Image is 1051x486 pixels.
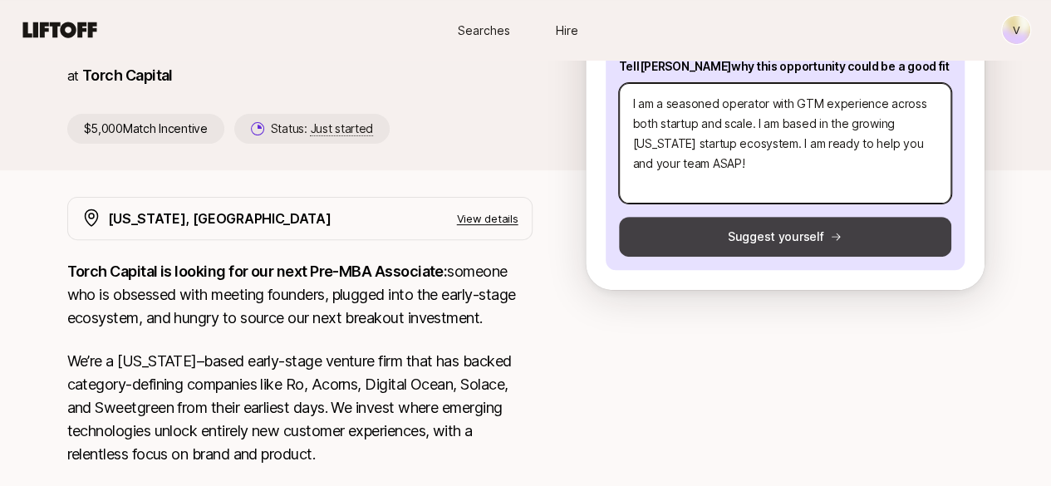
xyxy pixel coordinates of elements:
span: Hire [556,22,578,39]
span: Just started [310,121,373,136]
strong: Torch Capital is looking for our next Pre-MBA Associate: [67,263,448,280]
a: Searches [443,15,526,46]
textarea: I am a seasoned operator with GTM experience across both startup and scale. I am based in the gro... [619,83,951,204]
p: We’re a [US_STATE]–based early-stage venture firm that has backed category-defining companies lik... [67,350,533,466]
a: Torch Capital [82,66,173,84]
p: $5,000 Match Incentive [67,114,224,144]
p: at [67,65,79,86]
button: V [1001,15,1031,45]
p: Status: [271,119,373,139]
button: Suggest yourself [619,217,951,257]
p: V [1013,20,1020,40]
p: someone who is obsessed with meeting founders, plugged into the early-stage ecosystem, and hungry... [67,260,533,330]
span: Searches [458,22,510,39]
p: Tell [PERSON_NAME] why this opportunity could be a good fit [619,56,951,76]
a: Hire [526,15,609,46]
p: [US_STATE], [GEOGRAPHIC_DATA] [108,208,332,229]
p: View details [457,210,518,227]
